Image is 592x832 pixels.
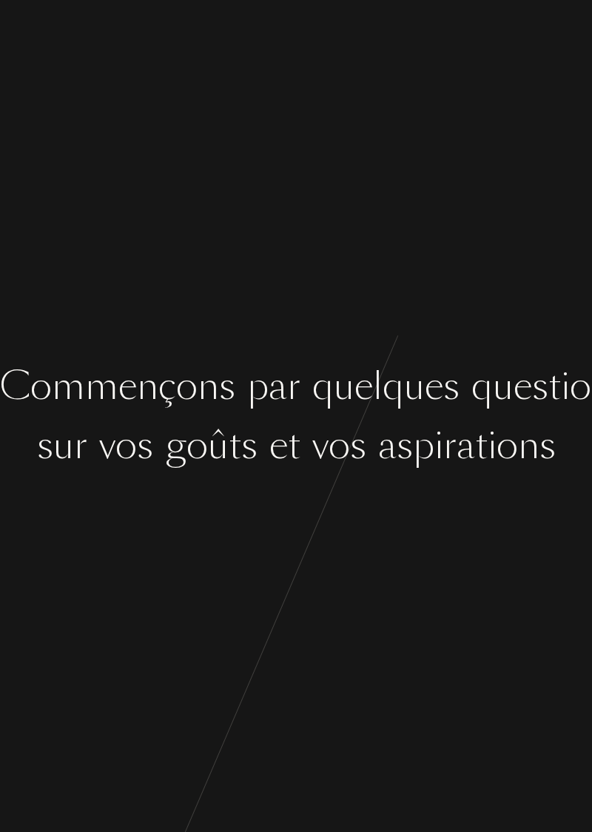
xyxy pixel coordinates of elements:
div: t [288,418,300,474]
div: o [497,418,518,474]
div: q [312,359,334,415]
div: i [488,418,497,474]
div: e [354,359,373,415]
div: ç [158,359,176,415]
div: p [247,359,269,415]
div: s [397,418,413,474]
div: t [229,418,241,474]
div: n [137,359,158,415]
div: a [269,359,287,415]
div: u [334,359,354,415]
div: m [52,359,85,415]
div: p [413,418,434,474]
div: l [373,359,383,415]
div: s [532,359,548,415]
div: i [561,359,570,415]
div: m [85,359,118,415]
div: e [514,359,532,415]
div: u [404,359,425,415]
div: i [434,418,443,474]
div: o [176,359,198,415]
div: g [165,418,186,474]
div: q [383,359,404,415]
div: a [457,418,475,474]
div: u [493,359,514,415]
div: u [53,418,74,474]
div: o [570,359,591,415]
div: n [518,418,539,474]
div: o [329,418,350,474]
div: s [219,359,235,415]
div: e [118,359,137,415]
div: s [37,418,53,474]
div: o [115,418,137,474]
div: t [548,359,561,415]
div: o [30,359,52,415]
div: s [539,418,556,474]
div: s [241,418,258,474]
div: a [378,418,397,474]
div: r [443,418,457,474]
div: e [269,418,288,474]
div: q [471,359,493,415]
div: e [425,359,443,415]
div: s [350,418,366,474]
div: s [443,359,460,415]
div: n [198,359,219,415]
div: s [137,418,153,474]
div: v [99,418,115,474]
div: v [312,418,329,474]
div: t [475,418,488,474]
div: o [186,418,208,474]
div: r [287,359,300,415]
div: û [208,418,229,474]
div: r [74,418,87,474]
